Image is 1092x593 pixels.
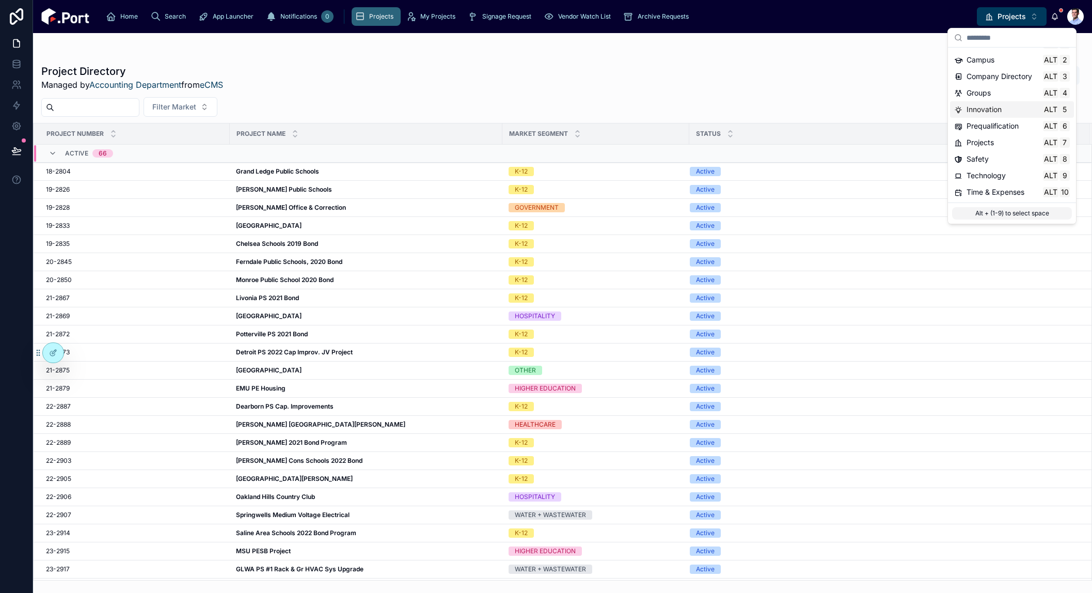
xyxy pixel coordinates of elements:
[638,12,689,21] span: Archive Requests
[509,330,683,339] a: K-12
[144,97,217,117] button: Select Button
[1061,171,1069,180] span: 9
[515,510,586,520] div: WATER + WASTEWATER
[696,257,715,267] div: Active
[46,312,70,320] span: 21-2869
[236,384,496,393] a: EMU PE Housing
[236,565,496,573] a: GLWA PS #1 Rack & Gr HVAC Sys Upgrade
[696,384,715,393] div: Active
[46,493,71,501] span: 22-2906
[690,420,1078,429] a: Active
[509,257,683,267] a: K-12
[509,402,683,411] a: K-12
[690,402,1078,411] a: Active
[482,12,531,21] span: Signage Request
[46,276,72,284] span: 20-2850
[515,311,555,321] div: HOSPITALITY
[696,565,715,574] div: Active
[236,222,302,229] strong: [GEOGRAPHIC_DATA]
[509,528,683,538] a: K-12
[1061,122,1069,130] span: 6
[967,170,1006,181] span: Technology
[236,511,496,519] a: Springwells Medium Voltage Electrical
[103,7,145,26] a: Home
[200,80,223,90] a: eCMS
[46,402,71,411] span: 22-2887
[46,185,70,194] span: 19-2826
[696,474,715,483] div: Active
[690,348,1078,357] a: Active
[46,457,224,465] a: 22-2903
[558,12,611,21] span: Vendor Watch List
[46,475,71,483] span: 22-2905
[46,204,224,212] a: 19-2828
[515,275,528,285] div: K-12
[696,275,715,285] div: Active
[1044,105,1057,114] span: Alt
[465,7,539,26] a: Signage Request
[120,12,138,21] span: Home
[696,167,715,176] div: Active
[515,185,528,194] div: K-12
[690,203,1078,212] a: Active
[967,137,994,148] span: Projects
[236,366,302,374] strong: [GEOGRAPHIC_DATA]
[690,221,1078,230] a: Active
[515,239,528,248] div: K-12
[1061,56,1069,64] span: 2
[46,565,224,573] a: 23-2917
[696,221,715,230] div: Active
[46,258,224,266] a: 20-2845
[46,130,104,138] span: Project Number
[967,104,1002,115] span: Innovation
[967,187,1024,197] span: Time & Expenses
[967,88,991,98] span: Groups
[236,457,496,465] a: [PERSON_NAME] Cons Schools 2022 Bond
[65,149,88,158] span: Active
[236,402,496,411] a: Dearborn PS Cap. Improvements
[1044,56,1057,64] span: Alt
[147,7,193,26] a: Search
[690,366,1078,375] a: Active
[236,276,496,284] a: Monroe Public School 2020 Bond
[515,528,528,538] div: K-12
[99,149,107,158] div: 66
[236,420,496,429] a: [PERSON_NAME] [GEOGRAPHIC_DATA][PERSON_NAME]
[696,438,715,447] div: Active
[236,547,496,555] a: MSU PESB Project
[236,348,496,356] a: Detroit PS 2022 Cap Improv. JV Project
[263,7,337,26] a: Notifications0
[236,439,347,446] strong: [PERSON_NAME] 2021 Bond Program
[509,221,683,230] a: K-12
[236,366,496,374] a: [GEOGRAPHIC_DATA]
[515,203,559,212] div: GOVERNMENT
[515,221,528,230] div: K-12
[89,80,181,90] a: Accounting Department
[46,330,224,338] a: 21-2872
[620,7,696,26] a: Archive Requests
[236,402,334,410] strong: Dearborn PS Cap. Improvements
[236,529,496,537] a: Saline Area Schools 2022 Bond Program
[46,294,70,302] span: 21-2867
[515,474,528,483] div: K-12
[509,547,683,556] a: HIGHER EDUCATION
[46,204,70,212] span: 19-2828
[509,348,683,357] a: K-12
[690,167,1078,176] a: Active
[236,185,332,193] strong: [PERSON_NAME] Public Schools
[46,493,224,501] a: 22-2906
[41,79,223,91] span: Managed by from
[46,529,70,537] span: 23-2914
[236,185,496,194] a: [PERSON_NAME] Public Schools
[46,420,224,429] a: 22-2888
[509,185,683,194] a: K-12
[46,529,224,537] a: 23-2914
[236,439,496,447] a: [PERSON_NAME] 2021 Bond Program
[46,384,224,393] a: 21-2879
[236,547,291,555] strong: MSU PESB Project
[1044,155,1057,163] span: Alt
[1061,72,1069,81] span: 3
[967,121,1019,131] span: Prequalification
[46,402,224,411] a: 22-2887
[46,547,224,555] a: 23-2915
